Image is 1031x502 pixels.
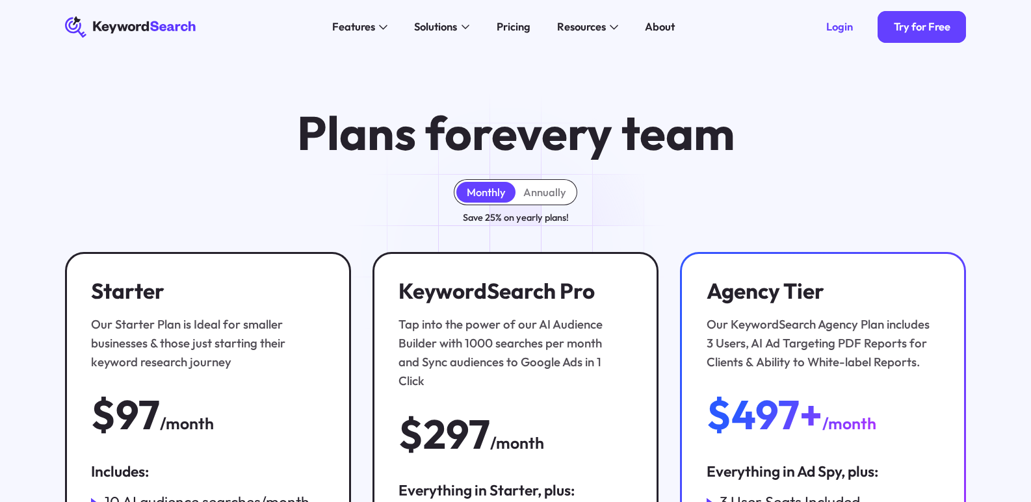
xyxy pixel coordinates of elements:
[297,108,735,158] h1: Plans for
[398,480,632,500] div: Everything in Starter, plus:
[91,279,318,304] h3: Starter
[497,19,530,35] div: Pricing
[488,16,538,38] a: Pricing
[332,19,375,35] div: Features
[463,210,569,225] div: Save 25% on yearly plans!
[645,19,675,35] div: About
[878,11,967,44] a: Try for Free
[398,279,625,304] h3: KeywordSearch Pro
[637,16,683,38] a: About
[810,11,869,44] a: Login
[557,19,606,35] div: Resources
[91,461,324,481] div: Includes:
[160,411,214,436] div: /month
[91,315,318,371] div: Our Starter Plan is Ideal for smaller businesses & those just starting their keyword research jou...
[707,461,940,481] div: Everything in Ad Spy, plus:
[523,186,566,199] div: Annually
[490,431,544,456] div: /month
[398,315,625,391] div: Tap into the power of our AI Audience Builder with 1000 searches per month and Sync audiences to ...
[707,279,933,304] h3: Agency Tier
[91,393,160,436] div: $97
[467,186,506,199] div: Monthly
[414,19,457,35] div: Solutions
[707,393,822,436] div: $497+
[822,411,876,436] div: /month
[398,412,490,455] div: $297
[826,20,853,34] div: Login
[707,315,933,371] div: Our KeywordSearch Agency Plan includes 3 Users, AI Ad Targeting PDF Reports for Clients & Ability...
[894,20,950,34] div: Try for Free
[491,103,735,162] span: every team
